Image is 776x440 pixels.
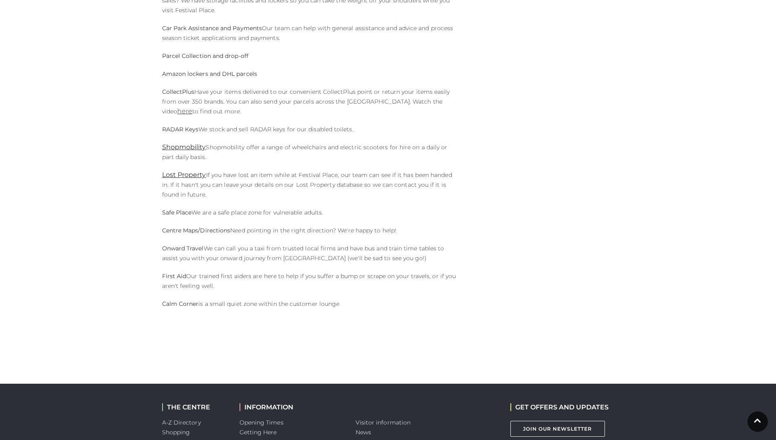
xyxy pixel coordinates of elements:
p: Our trained first aiders are here to help if you suffer a bump or scrape on your travels, or if y... [162,271,459,291]
a: Opening Times [240,419,284,426]
strong: Parcel Collection and drop-off [162,52,248,60]
strong: Safe Place [162,209,192,216]
strong: First Aid [162,272,187,280]
a: Shopping [162,429,190,436]
strong: RADAR Keys [162,126,199,133]
a: Shopmobility [162,143,206,151]
p: If you have lost an item while at Festival Place, our team can see if it has been handed in. If i... [162,170,459,199]
a: Lost Property [162,171,206,179]
a: News [356,429,371,436]
p: is a small quiet zone within the customer lounge [162,299,459,309]
h2: INFORMATION [240,403,343,411]
h2: THE CENTRE [162,403,227,411]
p: Shopmobility offer a range of wheelchairs and electric scooters for hire on a daily or part daily... [162,142,459,162]
a: A-Z Directory [162,419,201,426]
a: here [177,107,192,115]
strong: Amazon lockers and DHL parcels [162,70,257,77]
p: Our team can help with general assistance and advice and process season ticket applications and p... [162,23,459,43]
a: Visitor information [356,419,411,426]
strong: Car Park Assistance and Payments [162,24,262,32]
p: We are a safe place zone for vulnerable adults. [162,208,459,217]
a: Join Our Newsletter [510,421,605,437]
h2: GET OFFERS AND UPDATES [510,403,609,411]
b: Calm Corner [162,300,199,307]
p: Have your items delivered to our convenient CollectPlus point or return your items easily from ov... [162,87,459,116]
a: Getting Here [240,429,277,436]
strong: CollectPlus [162,88,195,95]
strong: Onward Travel [162,245,204,252]
p: We stock and sell RADAR keys for our disabled toilets. [162,124,459,134]
strong: Centre Maps/Directions [162,227,231,234]
p: We can call you a taxi from trusted local firms and have bus and train time tables to assist you ... [162,243,459,263]
p: Need pointing in the right direction? We're happy to help! [162,226,459,235]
